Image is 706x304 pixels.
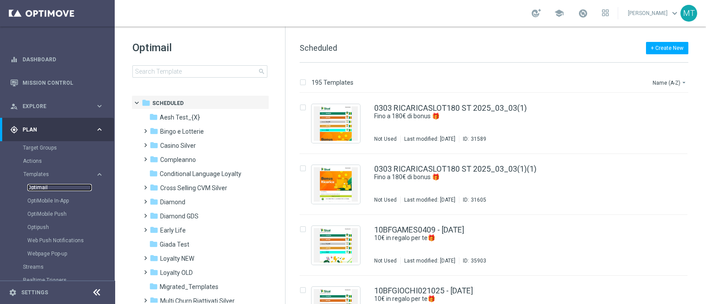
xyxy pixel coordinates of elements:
[149,113,158,121] i: folder
[459,196,486,203] div: ID:
[27,210,92,218] a: OptiMobile Push
[401,135,459,143] div: Last modified: [DATE]
[23,71,104,94] a: Mission Control
[27,221,114,234] div: Optipush
[150,268,158,277] i: folder
[374,295,630,303] a: 10€ in regalo per te🎁
[291,93,704,154] div: Press SPACE to select this row.
[160,113,200,121] span: Aesh Test_{X}
[150,155,158,164] i: folder
[627,7,680,20] a: [PERSON_NAME]keyboard_arrow_down
[150,127,158,135] i: folder
[23,171,104,178] button: Templates keyboard_arrow_right
[374,234,630,242] a: 10€ in regalo per te🎁
[471,257,486,264] div: 35903
[27,197,92,204] a: OptiMobile In-App
[150,211,158,220] i: folder
[23,277,92,284] a: Realtime Triggers
[27,237,92,244] a: Web Push Notifications
[374,165,537,173] a: 0303 RICARICASLOT180 ST 2025_03_03(1)(1)
[670,8,680,18] span: keyboard_arrow_down
[23,172,86,177] span: Templates
[23,48,104,71] a: Dashboard
[27,181,114,194] div: Optimail
[374,234,650,242] div: 10€ in regalo per te🎁
[152,99,184,107] span: Scheduled
[160,269,193,277] span: Loyalty OLD
[160,226,186,234] span: Early Life
[314,106,358,141] img: 31589.jpeg
[160,255,194,263] span: Loyalty NEW
[149,169,158,178] i: folder
[374,173,630,181] a: Fino a 180€ di bonus 🎁​
[471,196,486,203] div: 31605
[27,194,114,207] div: OptiMobile In-App
[401,257,459,264] div: Last modified: [DATE]
[95,102,104,110] i: keyboard_arrow_right
[160,184,227,192] span: Cross Selling CVM Silver
[160,170,241,178] span: Conditional Language Loyalty
[150,254,158,263] i: folder
[10,126,104,133] button: gps_fixed Plan keyboard_arrow_right
[21,290,48,295] a: Settings
[160,240,189,248] span: Giada Test
[10,56,18,64] i: equalizer
[312,79,353,86] p: 195 Templates
[10,126,18,134] i: gps_fixed
[459,135,486,143] div: ID:
[374,226,464,234] a: 10BFGAMES0409 - [DATE]
[150,183,158,192] i: folder
[27,247,114,260] div: Webpage Pop-up
[374,112,650,120] div: Fino a 180€ di bonus 🎁​
[314,228,358,263] img: 35903.jpeg
[374,287,473,295] a: 10BFGIOCHI021025 - [DATE]
[646,42,688,54] button: + Create New
[23,260,114,274] div: Streams
[374,196,397,203] div: Not Used
[95,170,104,179] i: keyboard_arrow_right
[10,71,104,94] div: Mission Control
[300,43,337,53] span: Scheduled
[23,168,114,260] div: Templates
[401,196,459,203] div: Last modified: [DATE]
[160,198,185,206] span: Diamond
[160,156,196,164] span: Compleanno
[150,225,158,234] i: folder
[680,79,687,86] i: arrow_drop_down
[291,215,704,276] div: Press SPACE to select this row.
[160,142,196,150] span: Casino Silver
[149,282,158,291] i: folder
[150,197,158,206] i: folder
[23,172,95,177] div: Templates
[10,102,95,110] div: Explore
[374,295,650,303] div: 10€ in regalo per te🎁
[132,41,267,55] h1: Optimail
[374,257,397,264] div: Not Used
[23,104,95,109] span: Explore
[652,77,688,88] button: Name (A-Z)arrow_drop_down
[10,79,104,86] button: Mission Control
[27,224,92,231] a: Optipush
[9,289,17,296] i: settings
[150,141,158,150] i: folder
[10,102,18,110] i: person_search
[23,154,114,168] div: Actions
[258,68,265,75] span: search
[10,103,104,110] div: person_search Explore keyboard_arrow_right
[27,250,92,257] a: Webpage Pop-up
[554,8,564,18] span: school
[10,56,104,63] div: equalizer Dashboard
[291,154,704,215] div: Press SPACE to select this row.
[680,5,697,22] div: MT
[10,126,95,134] div: Plan
[23,274,114,287] div: Realtime Triggers
[459,257,486,264] div: ID:
[374,104,527,112] a: 0303 RICARICASLOT180 ST 2025_03_03(1)
[314,167,358,202] img: 31605.jpeg
[27,234,114,247] div: Web Push Notifications
[471,135,486,143] div: 31589
[160,128,204,135] span: Bingo e Lotterie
